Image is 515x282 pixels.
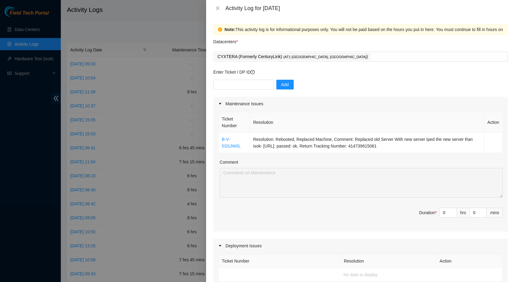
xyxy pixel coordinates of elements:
a: B-V-5SSJW0L [222,137,241,148]
p: Datacenters [213,35,238,45]
div: hrs [457,208,470,218]
label: Comment [220,159,238,165]
span: close [215,6,220,11]
span: caret-right [218,244,222,248]
div: Activity Log for [DATE] [226,5,508,12]
div: mins [487,208,503,218]
span: exclamation-circle [218,27,222,32]
textarea: Comment [220,168,503,198]
div: Duration [419,209,437,216]
button: Close [213,5,222,11]
th: Ticket Number [219,112,250,133]
td: No data to display [219,268,503,282]
div: Deployment Issues [213,239,508,253]
span: caret-right [218,102,222,106]
button: Add [276,80,294,89]
th: Action [436,254,503,268]
td: Resolution: Rebooted, Replaced Machine, Comment: Replaced old Server With new server Iped the new... [250,133,484,153]
th: Ticket Number [219,254,340,268]
span: question-circle [251,70,255,74]
th: Action [484,112,503,133]
span: Add [281,81,289,88]
p: Enter Ticket / DP ID [213,69,508,75]
th: Resolution [250,112,484,133]
th: Resolution [340,254,436,268]
span: ( AT1 [GEOGRAPHIC_DATA], [GEOGRAPHIC_DATA] [283,55,366,59]
div: Maintenance Issues [213,97,508,111]
p: CYXTERA (Formerly CenturyLink) ) [218,53,368,60]
strong: Note: [225,26,236,33]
